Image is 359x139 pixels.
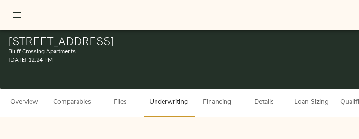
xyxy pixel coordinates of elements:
[199,97,235,108] span: Financing
[102,97,138,108] span: Files
[246,97,282,108] span: Details
[293,97,329,108] span: Loan Sizing
[53,97,91,108] span: Comparables
[6,4,28,26] button: open drawer
[149,97,188,108] span: Underwriting
[6,97,42,108] span: Overview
